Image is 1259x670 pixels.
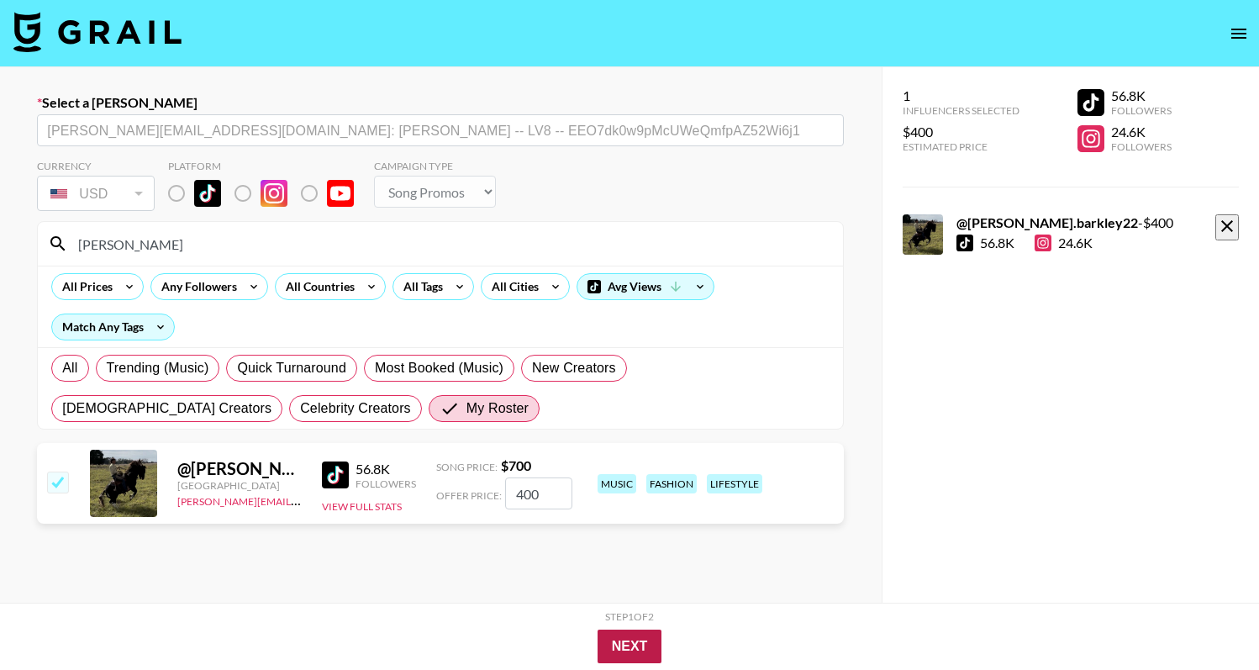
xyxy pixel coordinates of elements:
div: All Prices [52,274,116,299]
div: Avg Views [577,274,714,299]
div: - $ 400 [956,214,1173,231]
input: 700 [505,477,572,509]
div: Followers [1111,140,1172,153]
div: USD [40,179,151,208]
div: Remove selected talent to change platforms [168,176,367,211]
span: My Roster [466,398,529,419]
div: Influencers Selected [903,104,1019,117]
img: YouTube [327,180,354,207]
div: @ [PERSON_NAME].barkley22 [177,458,302,479]
div: Any Followers [151,274,240,299]
div: All Countries [276,274,358,299]
input: Search by User Name [68,230,833,257]
div: 24.6K [1111,124,1172,140]
div: fashion [646,474,697,493]
span: Celebrity Creators [300,398,411,419]
label: Select a [PERSON_NAME] [37,94,844,111]
span: Song Price: [436,461,498,473]
strong: $ 700 [501,457,531,473]
div: All Cities [482,274,542,299]
img: Instagram [261,180,287,207]
div: lifestyle [707,474,762,493]
img: TikTok [194,180,221,207]
div: $400 [903,124,1019,140]
div: music [598,474,636,493]
div: [GEOGRAPHIC_DATA] [177,479,302,492]
span: Quick Turnaround [237,358,346,378]
div: 56.8K [980,235,1014,251]
div: 24.6K [1035,235,1093,251]
img: TikTok [322,462,349,488]
div: Match Any Tags [52,314,174,340]
div: 1 [903,87,1019,104]
strong: @ [PERSON_NAME].barkley22 [956,214,1138,230]
span: All [62,358,77,378]
div: Followers [356,477,416,490]
div: Remove selected talent to change your currency [37,172,155,214]
div: Platform [168,160,367,172]
div: Followers [1111,104,1172,117]
div: 56.8K [356,461,416,477]
div: Currency [37,160,155,172]
button: View Full Stats [322,500,402,513]
div: All Tags [393,274,446,299]
div: 56.8K [1111,87,1172,104]
span: Most Booked (Music) [375,358,503,378]
div: Estimated Price [903,140,1019,153]
div: Step 1 of 2 [605,610,654,623]
button: remove [1215,214,1239,240]
div: Campaign Type [374,160,496,172]
button: open drawer [1222,17,1256,50]
img: Grail Talent [13,12,182,52]
button: Next [598,630,662,663]
span: New Creators [532,358,616,378]
a: [PERSON_NAME][EMAIL_ADDRESS][DOMAIN_NAME] [177,492,426,508]
span: Trending (Music) [107,358,209,378]
span: [DEMOGRAPHIC_DATA] Creators [62,398,271,419]
span: Offer Price: [436,489,502,502]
